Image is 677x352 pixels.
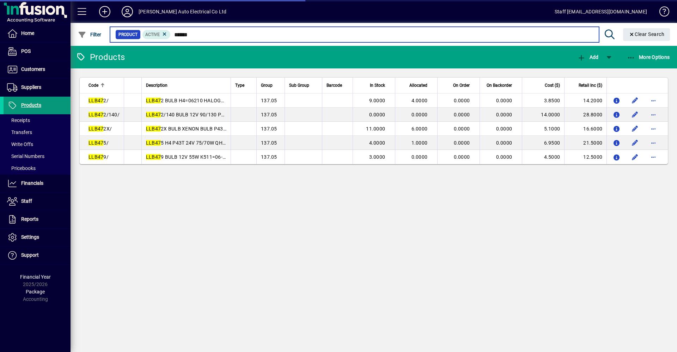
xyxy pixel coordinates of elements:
[21,180,43,186] span: Financials
[625,51,672,63] button: More Options
[146,81,226,89] div: Description
[93,5,116,18] button: Add
[21,252,39,258] span: Support
[116,5,139,18] button: Profile
[89,154,109,160] span: 9/
[454,140,470,146] span: 0.0000
[4,229,71,246] a: Settings
[327,81,342,89] span: Barcode
[496,112,512,117] span: 0.0000
[89,140,103,146] em: LLB47
[454,98,470,103] span: 0.0000
[146,126,260,132] span: 2X BULB XENON BULB P43T 60/55WATT=X
[629,151,641,163] button: Edit
[142,30,171,39] mat-chip: Activation Status: Active
[629,137,641,148] button: Edit
[454,112,470,117] span: 0.0000
[648,151,659,163] button: More options
[89,126,103,132] em: LLB47
[454,126,470,132] span: 0.0000
[4,193,71,210] a: Staff
[564,108,606,122] td: 28.8000
[235,81,244,89] span: Type
[4,114,71,126] a: Receipts
[4,211,71,228] a: Reports
[627,54,670,60] span: More Options
[21,48,31,54] span: POS
[623,28,670,41] button: Clear
[555,6,647,17] div: Staff [EMAIL_ADDRESS][DOMAIN_NAME]
[4,150,71,162] a: Serial Numbers
[89,81,120,89] div: Code
[261,140,277,146] span: 137.05
[4,61,71,78] a: Customers
[454,154,470,160] span: 0.0000
[21,216,38,222] span: Reports
[411,140,428,146] span: 1.0000
[366,126,385,132] span: 11.0000
[146,154,161,160] em: LLB47
[4,175,71,192] a: Financials
[78,32,102,37] span: Filter
[89,81,98,89] span: Code
[21,66,45,72] span: Customers
[453,81,470,89] span: On Order
[487,81,512,89] span: On Backorder
[235,81,252,89] div: Type
[564,150,606,164] td: 12.5000
[26,289,45,295] span: Package
[89,98,103,103] em: LLB47
[575,51,600,63] button: Add
[146,140,161,146] em: LLB47
[370,81,385,89] span: In Stock
[89,98,109,103] span: 2/
[146,140,254,146] span: 5 H4 P43T 24V 75/70W QH BULB 06-304
[261,126,277,132] span: 137.05
[21,234,39,240] span: Settings
[76,51,125,63] div: Products
[4,79,71,96] a: Suppliers
[648,95,659,106] button: More options
[146,98,227,103] span: 2 BULB H4=06210 HALOGEN
[629,31,665,37] span: Clear Search
[139,6,226,17] div: [PERSON_NAME] Auto Electrical Co Ltd
[7,153,44,159] span: Serial Numbers
[4,138,71,150] a: Write Offs
[496,154,512,160] span: 0.0000
[21,30,34,36] span: Home
[146,154,231,160] span: 9 BULB 12V 55W K511=06-204
[89,140,109,146] span: 5/
[7,117,30,123] span: Receipts
[261,81,280,89] div: Group
[89,112,103,117] em: LLB47
[411,98,428,103] span: 4.0000
[496,98,512,103] span: 0.0000
[89,112,120,117] span: 2/140/
[146,126,161,132] em: LLB47
[522,108,564,122] td: 14.0000
[21,102,41,108] span: Products
[327,81,348,89] div: Barcode
[564,122,606,136] td: 16.6000
[564,93,606,108] td: 14.2000
[629,95,641,106] button: Edit
[289,81,309,89] span: Sub Group
[496,140,512,146] span: 0.0000
[76,28,103,41] button: Filter
[89,126,112,132] span: 2X/
[261,81,273,89] span: Group
[369,112,385,117] span: 0.0000
[522,150,564,164] td: 4.5000
[146,112,254,117] span: 2/140 BULB 12V 90/130 P43T-38=06212
[118,31,138,38] span: Product
[629,109,641,120] button: Edit
[442,81,476,89] div: On Order
[4,126,71,138] a: Transfers
[4,43,71,60] a: POS
[146,98,161,103] em: LLB47
[4,247,71,264] a: Support
[357,81,391,89] div: In Stock
[20,274,51,280] span: Financial Year
[146,81,167,89] span: Description
[289,81,318,89] div: Sub Group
